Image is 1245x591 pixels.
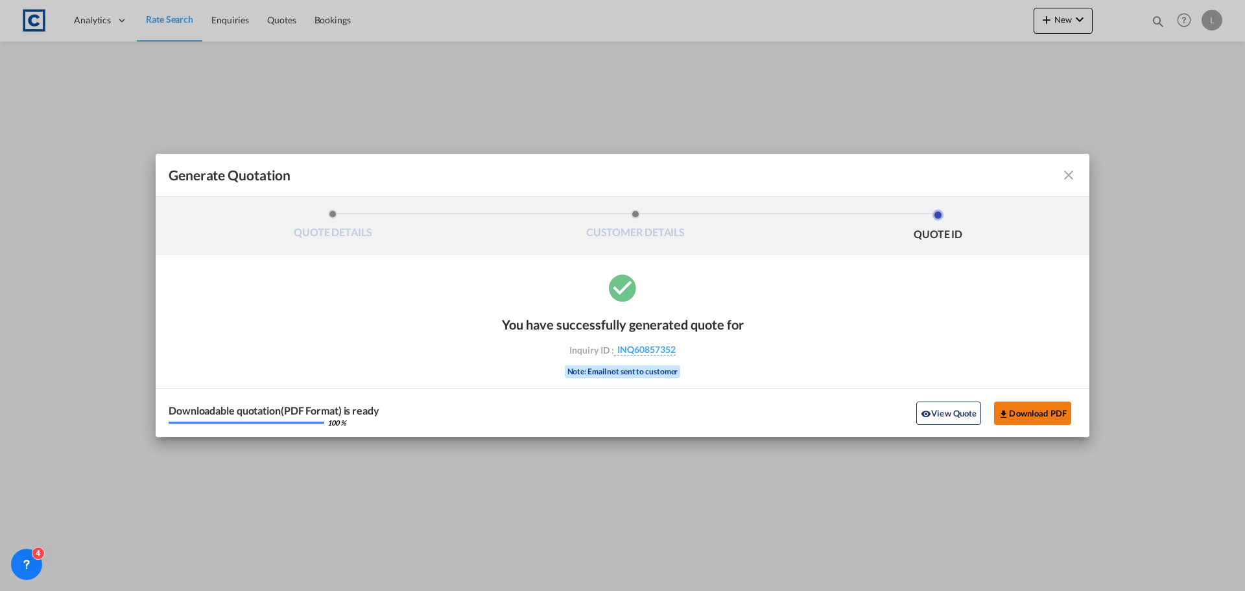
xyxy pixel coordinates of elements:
md-icon: icon-close fg-AAA8AD cursor m-0 [1061,167,1076,183]
li: QUOTE ID [787,210,1089,245]
button: icon-eyeView Quote [916,402,981,425]
md-dialog: Generate QuotationQUOTE ... [156,154,1089,437]
span: INQ60857352 [614,344,676,356]
md-icon: icon-checkbox-marked-circle [606,271,639,304]
li: QUOTE DETAILS [182,210,484,245]
div: Downloadable quotation(PDF Format) is ready [169,405,379,416]
div: Inquiry ID : [547,344,698,356]
md-icon: icon-download [999,409,1009,419]
div: You have successfully generated quote for [502,317,744,332]
li: CUSTOMER DETAILS [484,210,787,245]
span: Generate Quotation [169,167,290,184]
div: 100 % [327,419,346,426]
div: Note: Email not sent to customer [565,365,681,378]
md-icon: icon-eye [921,409,931,419]
button: Download PDF [994,402,1071,425]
